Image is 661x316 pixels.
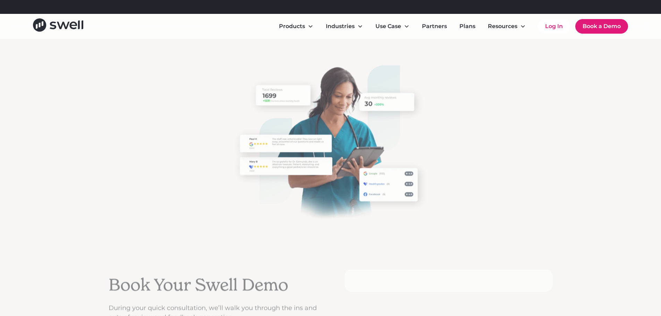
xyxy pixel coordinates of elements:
[575,19,628,34] a: Book a Demo
[375,22,401,31] div: Use Case
[454,19,481,33] a: Plans
[109,275,317,295] h2: Book Your Swell Demo
[482,19,531,33] div: Resources
[273,19,319,33] div: Products
[538,19,570,33] a: Log In
[416,19,452,33] a: Partners
[320,19,368,33] div: Industries
[370,19,415,33] div: Use Case
[488,22,517,31] div: Resources
[279,22,305,31] div: Products
[33,18,83,34] a: home
[326,22,355,31] div: Industries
